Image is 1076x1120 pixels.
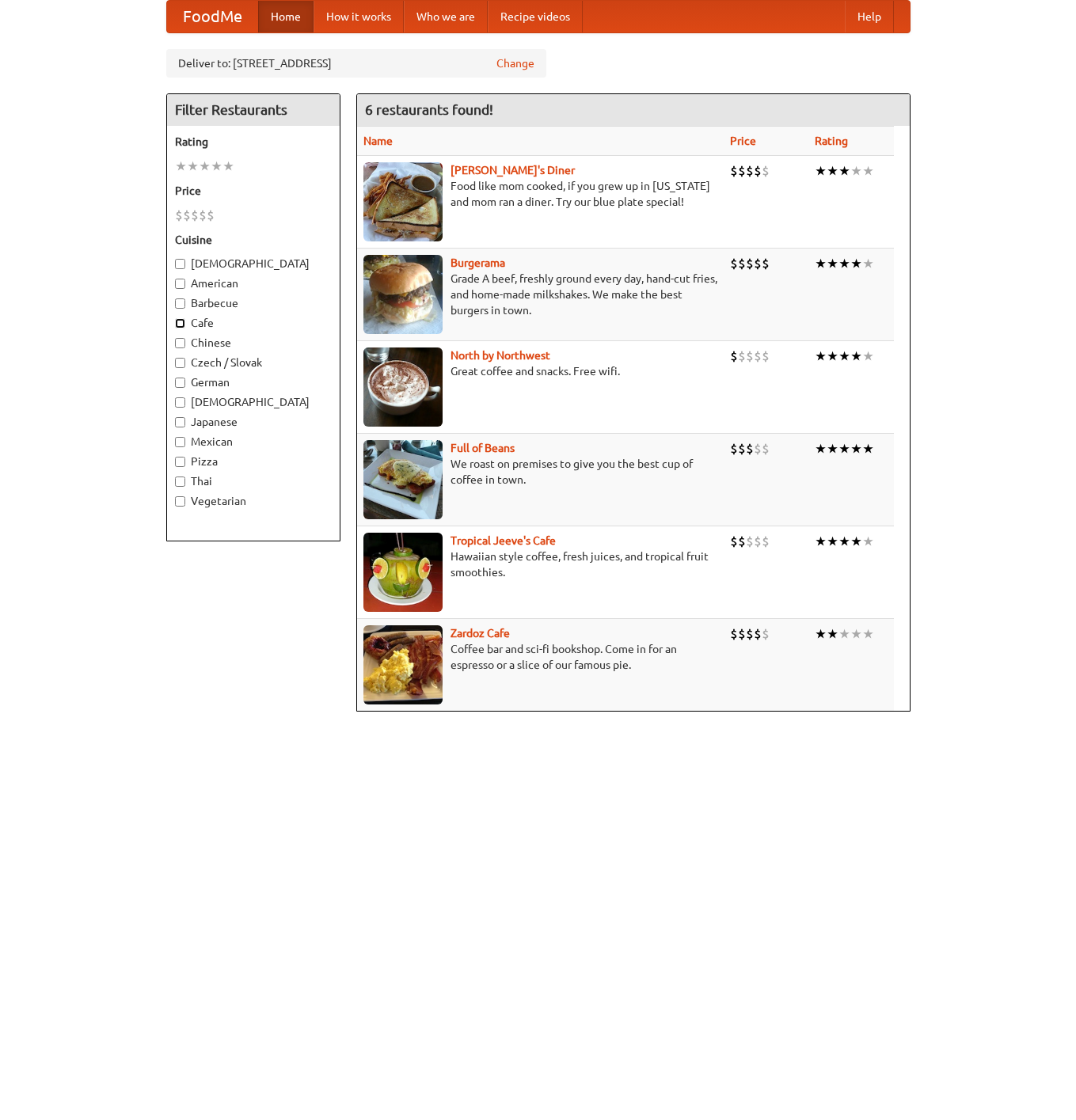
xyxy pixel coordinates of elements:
[754,440,762,457] li: $
[363,162,443,241] img: sallys.jpg
[207,207,215,224] li: $
[175,437,185,447] input: Mexican
[451,164,575,177] a: [PERSON_NAME]'s Diner
[365,102,493,117] ng-pluralize: 6 restaurants found!
[175,394,332,410] label: [DEMOGRAPHIC_DATA]
[746,255,754,272] li: $
[451,534,556,547] a: Tropical Jeeve's Cafe
[363,625,443,704] img: zardoz.jpg
[730,347,738,365] li: $
[754,162,762,180] li: $
[746,533,754,550] li: $
[451,349,550,362] a: North by Northwest
[862,440,874,457] li: ★
[175,434,332,450] label: Mexican
[754,533,762,550] li: $
[754,347,762,365] li: $
[488,1,583,32] a: Recipe videos
[175,358,185,368] input: Czech / Slovak
[762,347,770,365] li: $
[175,259,185,269] input: [DEMOGRAPHIC_DATA]
[175,232,332,248] h5: Cuisine
[183,207,191,224] li: $
[738,440,746,457] li: $
[451,627,510,640] b: Zardoz Cafe
[738,625,746,643] li: $
[363,271,717,318] p: Grade A beef, freshly ground every day, hand-cut fries, and home-made milkshakes. We make the bes...
[175,473,332,489] label: Thai
[730,162,738,180] li: $
[827,533,838,550] li: ★
[363,456,717,488] p: We roast on premises to give you the best cup of coffee in town.
[746,347,754,365] li: $
[166,49,546,78] div: Deliver to: [STREET_ADDRESS]
[730,533,738,550] li: $
[211,158,222,175] li: ★
[862,625,874,643] li: ★
[838,255,850,272] li: ★
[175,279,185,289] input: American
[175,295,332,311] label: Barbecue
[175,318,185,328] input: Cafe
[363,363,717,379] p: Great coffee and snacks. Free wifi.
[175,158,187,175] li: ★
[827,162,838,180] li: ★
[175,298,185,309] input: Barbecue
[738,162,746,180] li: $
[862,162,874,180] li: ★
[762,625,770,643] li: $
[862,533,874,550] li: ★
[175,374,332,390] label: German
[199,207,207,224] li: $
[175,207,183,224] li: $
[838,162,850,180] li: ★
[754,625,762,643] li: $
[451,442,515,454] a: Full of Beans
[175,476,185,487] input: Thai
[175,378,185,388] input: German
[845,1,894,32] a: Help
[838,625,850,643] li: ★
[363,135,393,147] a: Name
[827,347,838,365] li: ★
[754,255,762,272] li: $
[827,255,838,272] li: ★
[815,533,827,550] li: ★
[363,549,717,580] p: Hawaiian style coffee, fresh juices, and tropical fruit smoothies.
[850,255,862,272] li: ★
[730,625,738,643] li: $
[815,135,848,147] a: Rating
[187,158,199,175] li: ★
[862,347,874,365] li: ★
[363,255,443,334] img: burgerama.jpg
[363,533,443,612] img: jeeves.jpg
[175,493,332,509] label: Vegetarian
[730,135,756,147] a: Price
[222,158,234,175] li: ★
[815,347,827,365] li: ★
[175,457,185,467] input: Pizza
[175,315,332,331] label: Cafe
[746,625,754,643] li: $
[815,255,827,272] li: ★
[175,414,332,430] label: Japanese
[738,533,746,550] li: $
[762,162,770,180] li: $
[314,1,404,32] a: How it works
[730,255,738,272] li: $
[363,178,717,210] p: Food like mom cooked, if you grew up in [US_STATE] and mom ran a diner. Try our blue plate special!
[404,1,488,32] a: Who we are
[746,162,754,180] li: $
[175,134,332,150] h5: Rating
[838,347,850,365] li: ★
[363,641,717,673] p: Coffee bar and sci-fi bookshop. Come in for an espresso or a slice of our famous pie.
[850,162,862,180] li: ★
[862,255,874,272] li: ★
[175,417,185,427] input: Japanese
[762,533,770,550] li: $
[175,183,332,199] h5: Price
[850,440,862,457] li: ★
